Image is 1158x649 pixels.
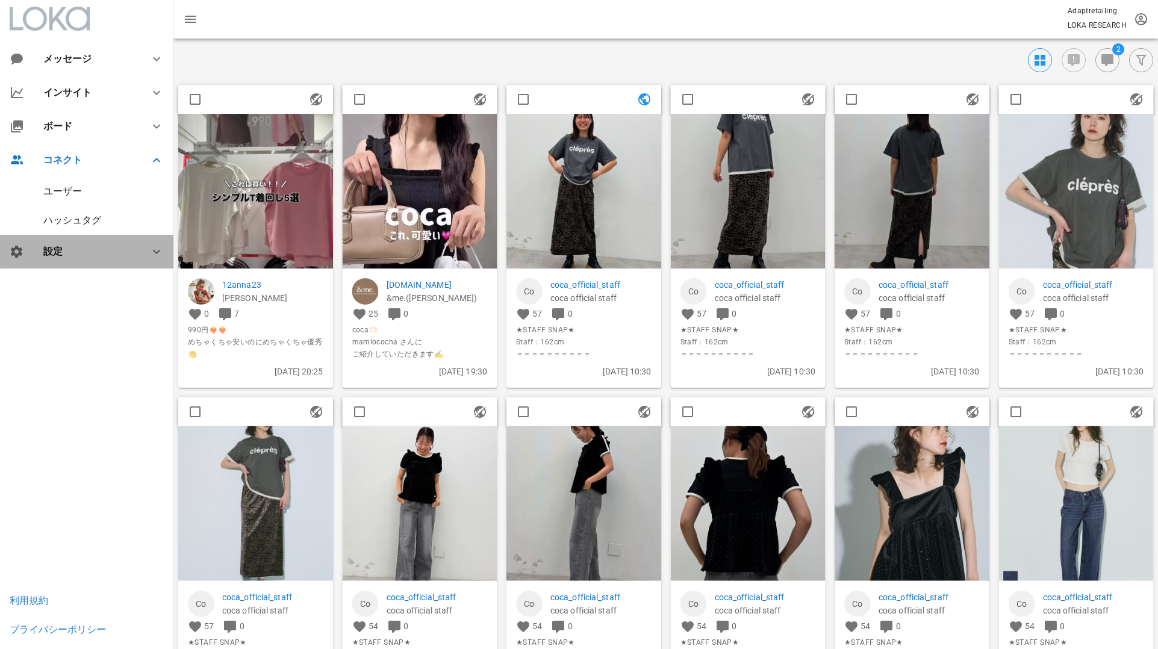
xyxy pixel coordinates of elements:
[43,214,101,226] a: ハッシュタグ
[506,426,661,581] img: 1476885529814847_18068732855132517_1479238612042843688_n.jpg
[715,278,816,291] a: coca_official_staff
[844,278,871,305] span: Co
[715,590,816,603] a: coca_official_staff
[844,324,980,336] span: ★STAFF SNAP★
[568,621,573,630] span: 0
[352,365,488,378] p: [DATE] 19:30
[403,309,408,318] span: 0
[844,336,980,348] span: Staff：162cm
[550,278,652,291] p: coca_official_staff
[188,336,323,360] span: めちゃくちゃ安いのにめちゃくちゃ優秀👏
[732,621,736,630] span: 0
[516,365,652,378] p: [DATE] 10:30
[1009,278,1035,305] a: Co
[387,603,488,616] p: coca official staff
[550,590,652,603] a: coca_official_staff
[671,114,826,269] img: 1476891528147221_18068733254132517_2198392965280693444_n.jpg
[240,621,244,630] span: 0
[680,365,816,378] p: [DATE] 10:30
[844,636,980,648] span: ★STAFF SNAP★
[1043,291,1144,305] p: coca official staff
[1009,590,1035,616] a: Co
[188,590,214,616] span: Co
[1025,309,1035,318] span: 57
[43,185,82,197] a: ユーザー
[861,621,870,630] span: 54
[879,590,980,603] a: coca_official_staff
[403,621,408,630] span: 0
[222,590,323,603] a: coca_official_staff
[204,621,214,630] span: 57
[680,348,816,360] span: ＝＝＝＝＝＝＝＝＝＝
[387,590,488,603] a: coca_official_staff
[43,154,135,166] div: コネクト
[680,324,816,336] span: ★STAFF SNAP★
[1009,365,1144,378] p: [DATE] 10:30
[222,291,323,305] p: anna
[1068,5,1127,17] p: Adaptretailing
[680,336,816,348] span: Staff：162cm
[222,603,323,616] p: coca official staff
[178,114,333,269] img: 1477611AQMWWENlksrnbPGYMBnK7DfEqoDx1Cet1bXaWebOdPKGgOMWOwNF235aQRua1kpbN7NYD8uOk1wEfI29sMqFbr2swY...
[516,348,652,360] span: ＝＝＝＝＝＝＝＝＝＝
[43,246,135,257] div: 設定
[352,348,488,360] span: ご紹介していただきます✍️
[516,636,652,648] span: ★STAFF SNAP★
[861,309,870,318] span: 57
[1060,621,1065,630] span: 0
[352,324,488,336] span: coca🫶🏻
[532,309,542,318] span: 57
[516,324,652,336] span: ★STAFF SNAP★
[516,336,652,348] span: Staff：162cm
[835,114,989,269] img: 1476892529605316_18068733284132517_861856978802074028_n.jpg
[550,603,652,616] p: coca official staff
[697,309,706,318] span: 57
[1068,19,1127,31] p: LOKA RESEARCH
[43,53,130,64] div: メッセージ
[1043,278,1144,291] p: coca_official_staff
[387,278,488,291] a: [DOMAIN_NAME]
[188,278,214,305] img: 12anna23
[680,590,707,616] a: Co
[550,291,652,305] p: coca official staff
[10,624,106,635] a: プライバシーポリシー
[506,114,661,269] img: 1476890529207458_18068733242132517_3222317804409016252_n.jpg
[387,291,488,305] p: &me.(アンドミー)
[178,426,333,581] img: 1476894529474850_18068733275132517_5927397743533820265_n.jpg
[532,621,542,630] span: 54
[1009,636,1144,648] span: ★STAFF SNAP★
[1043,603,1144,616] p: coca official staff
[879,291,980,305] p: coca official staff
[879,603,980,616] p: coca official staff
[1043,590,1144,603] a: coca_official_staff
[222,278,323,291] a: 12anna23
[671,426,826,581] img: 1476886529330961_18068732882132517_6983038733754670538_n.jpg
[352,278,379,305] img: andme.jp
[343,114,497,388] img: firstframe
[516,278,543,305] a: Co
[896,621,901,630] span: 0
[844,590,871,616] a: Co
[43,120,135,132] div: ボード
[1009,324,1144,336] span: ★STAFF SNAP★
[835,426,989,581] img: 1476887528713732_18068732867132517_7811238294861898508_n.jpg
[188,324,323,336] span: 990円❤️‍🔥❤️‍🔥
[697,621,706,630] span: 54
[879,278,980,291] a: coca_official_staff
[343,426,497,581] img: 1476884528620784_18068732843132517_7380920716984270561_n.jpg
[352,590,379,616] a: Co
[204,309,209,318] span: 0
